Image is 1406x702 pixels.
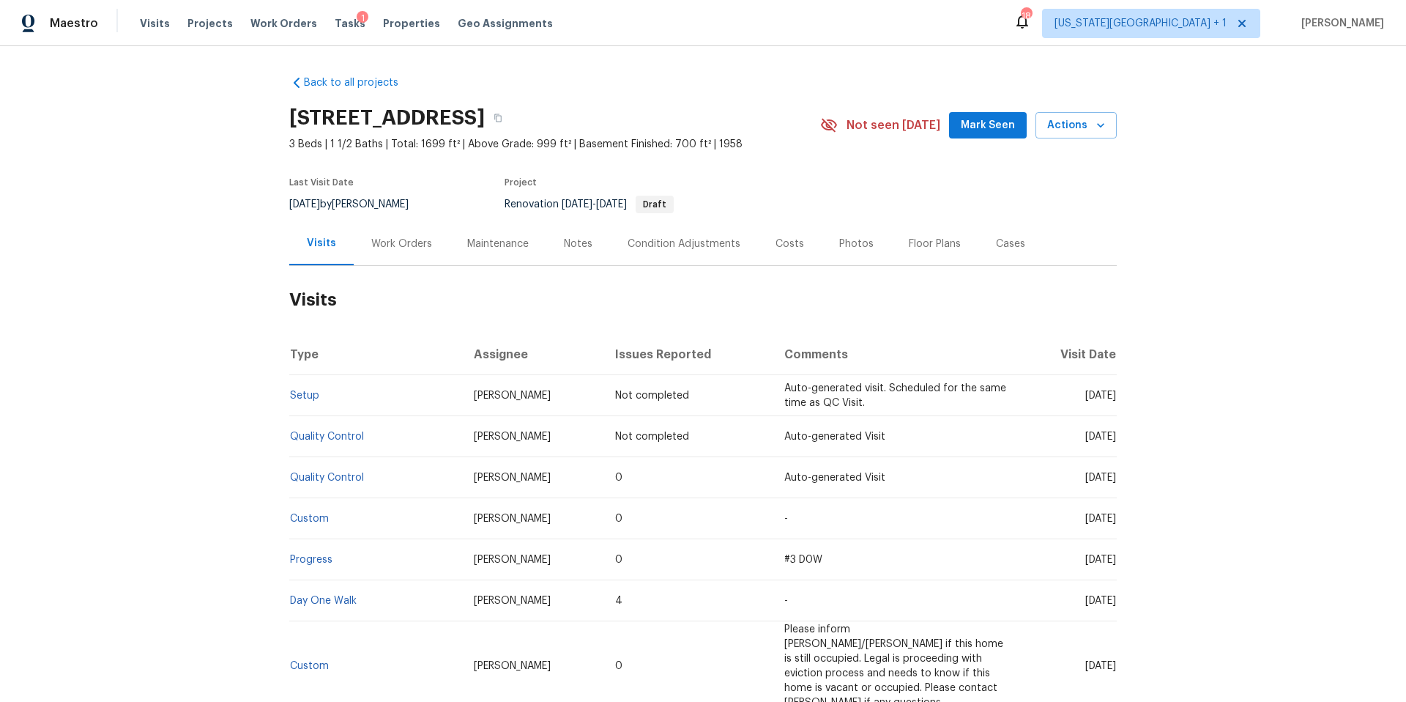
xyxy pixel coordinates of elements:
[289,75,430,90] a: Back to all projects
[784,596,788,606] span: -
[564,237,592,251] div: Notes
[485,105,511,131] button: Copy Address
[1085,432,1116,442] span: [DATE]
[290,555,332,565] a: Progress
[289,178,354,187] span: Last Visit Date
[307,236,336,251] div: Visits
[603,334,772,375] th: Issues Reported
[250,16,317,31] span: Work Orders
[474,391,551,401] span: [PERSON_NAME]
[289,266,1117,334] h2: Visits
[187,16,233,31] span: Projects
[1085,555,1116,565] span: [DATE]
[290,661,329,671] a: Custom
[289,196,426,213] div: by [PERSON_NAME]
[784,473,885,483] span: Auto-generated Visit
[615,473,622,483] span: 0
[784,555,822,565] span: #3 D0W
[839,237,874,251] div: Photos
[615,514,622,524] span: 0
[1085,596,1116,606] span: [DATE]
[371,237,432,251] div: Work Orders
[335,18,365,29] span: Tasks
[562,199,592,210] span: [DATE]
[949,112,1027,139] button: Mark Seen
[467,237,529,251] div: Maintenance
[140,16,170,31] span: Visits
[474,661,551,671] span: [PERSON_NAME]
[474,514,551,524] span: [PERSON_NAME]
[615,555,622,565] span: 0
[474,432,551,442] span: [PERSON_NAME]
[1085,391,1116,401] span: [DATE]
[1021,334,1117,375] th: Visit Date
[1295,16,1384,31] span: [PERSON_NAME]
[784,432,885,442] span: Auto-generated Visit
[909,237,961,251] div: Floor Plans
[961,117,1015,135] span: Mark Seen
[628,237,740,251] div: Condition Adjustments
[562,199,627,210] span: -
[773,334,1021,375] th: Comments
[290,391,319,401] a: Setup
[784,514,788,524] span: -
[357,11,368,26] div: 1
[775,237,804,251] div: Costs
[1085,514,1116,524] span: [DATE]
[50,16,98,31] span: Maestro
[383,16,440,31] span: Properties
[289,111,485,125] h2: [STREET_ADDRESS]
[474,596,551,606] span: [PERSON_NAME]
[290,432,364,442] a: Quality Control
[615,661,622,671] span: 0
[1021,9,1031,23] div: 18
[474,473,551,483] span: [PERSON_NAME]
[615,391,689,401] span: Not completed
[1085,661,1116,671] span: [DATE]
[847,118,940,133] span: Not seen [DATE]
[1054,16,1227,31] span: [US_STATE][GEOGRAPHIC_DATA] + 1
[289,334,462,375] th: Type
[505,199,674,210] span: Renovation
[784,383,1006,408] span: Auto-generated visit. Scheduled for the same time as QC Visit.
[1035,112,1117,139] button: Actions
[290,514,329,524] a: Custom
[290,473,364,483] a: Quality Control
[637,200,672,209] span: Draft
[996,237,1025,251] div: Cases
[615,596,622,606] span: 4
[289,199,320,210] span: [DATE]
[474,555,551,565] span: [PERSON_NAME]
[458,16,553,31] span: Geo Assignments
[290,596,357,606] a: Day One Walk
[505,178,537,187] span: Project
[289,137,820,152] span: 3 Beds | 1 1/2 Baths | Total: 1699 ft² | Above Grade: 999 ft² | Basement Finished: 700 ft² | 1958
[462,334,604,375] th: Assignee
[615,432,689,442] span: Not completed
[596,199,627,210] span: [DATE]
[1085,473,1116,483] span: [DATE]
[1047,117,1105,135] span: Actions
